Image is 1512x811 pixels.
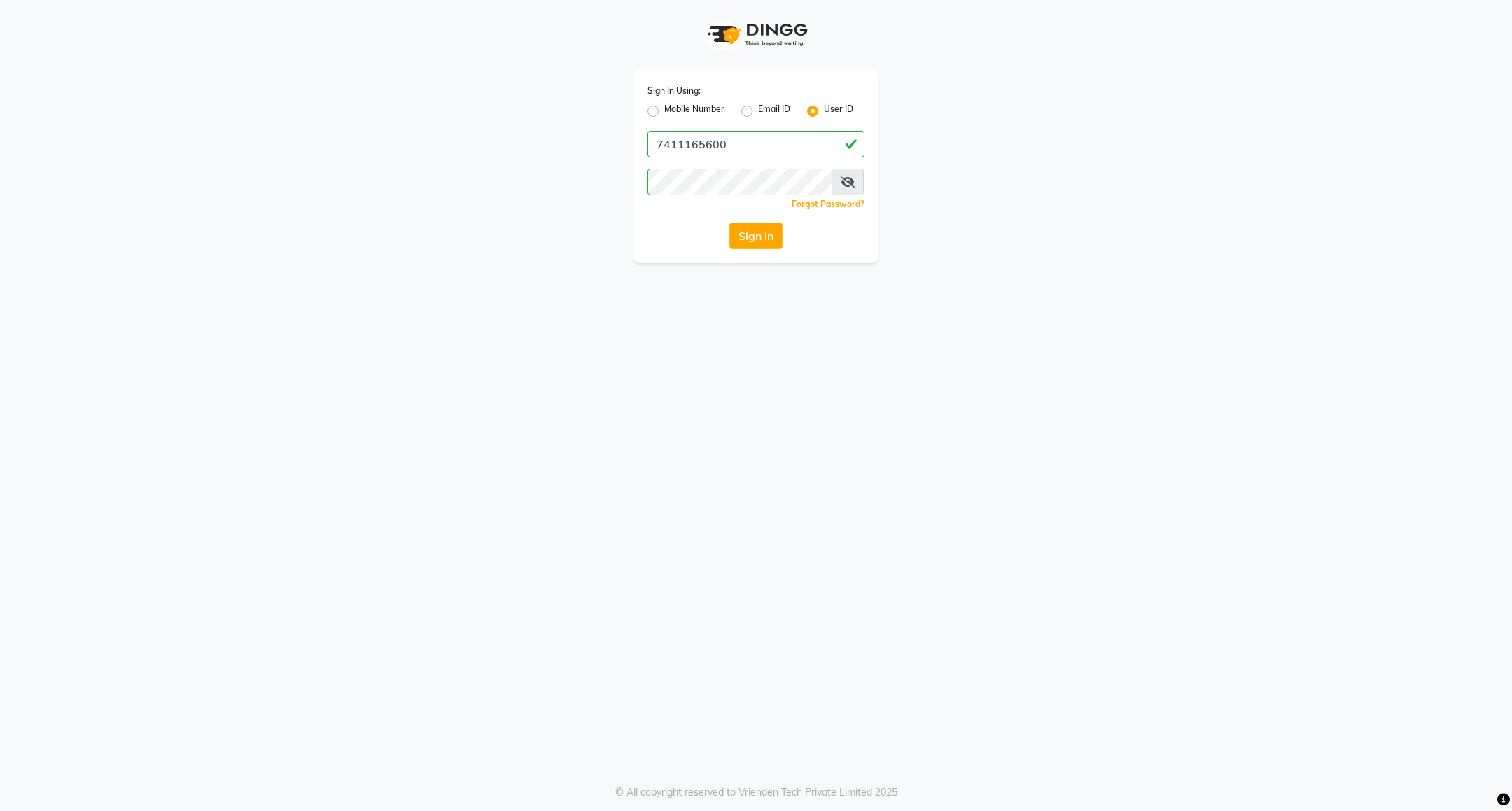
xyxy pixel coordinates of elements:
button: Sign In [729,223,783,249]
a: Forgot Password? [792,199,864,209]
label: Sign In Using: [647,85,701,97]
img: logo1.svg [700,14,812,55]
input: Username [647,169,832,195]
label: Email ID [758,103,790,120]
label: Mobile Number [664,103,724,120]
input: Username [647,131,864,157]
label: User ID [824,103,853,120]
